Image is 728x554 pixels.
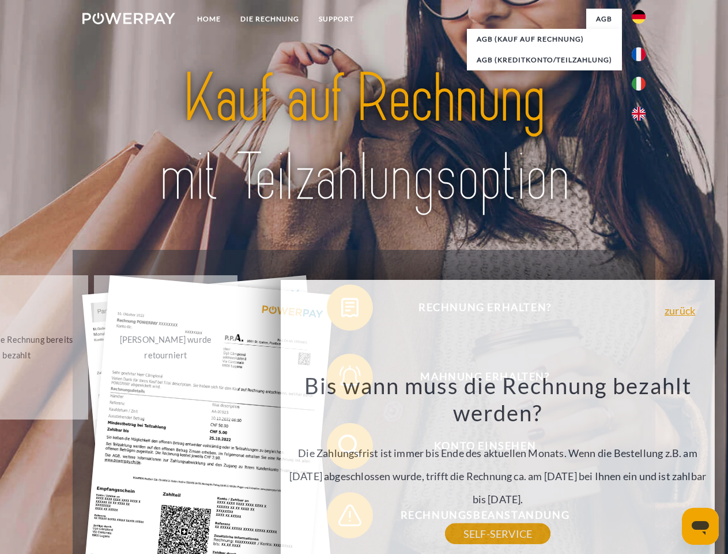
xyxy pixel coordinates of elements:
iframe: Schaltfläche zum Öffnen des Messaging-Fensters [682,508,719,545]
div: Die Zahlungsfrist ist immer bis Ende des aktuellen Monats. Wenn die Bestellung z.B. am [DATE] abg... [288,372,708,534]
a: AGB (Kauf auf Rechnung) [467,29,622,50]
img: title-powerpay_de.svg [110,55,618,221]
a: zurück [665,305,695,316]
img: de [632,10,646,24]
img: fr [632,47,646,61]
img: it [632,77,646,91]
a: agb [586,9,622,29]
a: SUPPORT [309,9,364,29]
img: logo-powerpay-white.svg [82,13,175,24]
h3: Bis wann muss die Rechnung bezahlt werden? [288,372,708,427]
a: SELF-SERVICE [445,523,550,544]
a: DIE RECHNUNG [231,9,309,29]
img: en [632,107,646,121]
a: AGB (Kreditkonto/Teilzahlung) [467,50,622,70]
div: [PERSON_NAME] wurde retourniert [101,332,231,363]
a: Home [187,9,231,29]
